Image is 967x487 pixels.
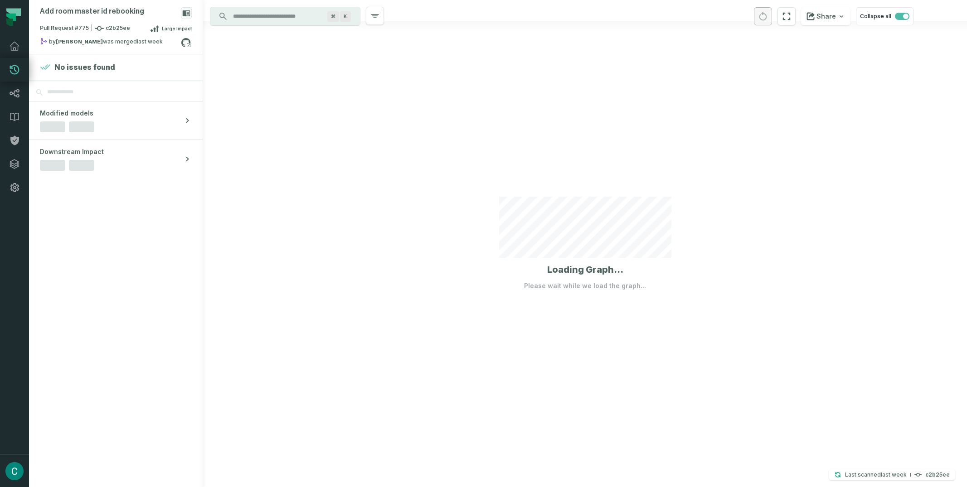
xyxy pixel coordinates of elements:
[801,7,850,25] button: Share
[40,147,104,156] span: Downstream Impact
[137,38,163,45] relative-time: Sep 4, 2025, 3:15 PM GMT+2
[845,470,907,479] p: Last scanned
[40,109,93,118] span: Modified models
[547,263,623,276] h1: Loading Graph...
[524,281,646,290] p: Please wait while we load the graph...
[29,140,203,178] button: Downstream Impact
[180,37,192,48] a: View on github
[925,472,950,477] h4: c2b25ee
[40,24,130,33] span: Pull Request #775 c2b25ee
[340,11,351,22] span: Press ⌘ + K to focus the search bar
[40,7,144,16] div: Add room master id rebooking
[881,471,907,478] relative-time: Sep 4, 2025, 3:21 PM GMT+2
[40,38,181,48] div: by was merged
[829,469,955,480] button: Last scanned[DATE] 15:21:13c2b25ee
[56,39,103,44] strong: Purshottam Kandhari (pkandhari18)
[856,7,914,25] button: Collapse all
[54,62,115,72] h4: No issues found
[5,462,24,480] img: avatar of Cristian Gomez
[29,101,203,140] button: Modified models
[327,11,339,22] span: Press ⌘ + K to focus the search bar
[162,25,192,32] span: Large Impact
